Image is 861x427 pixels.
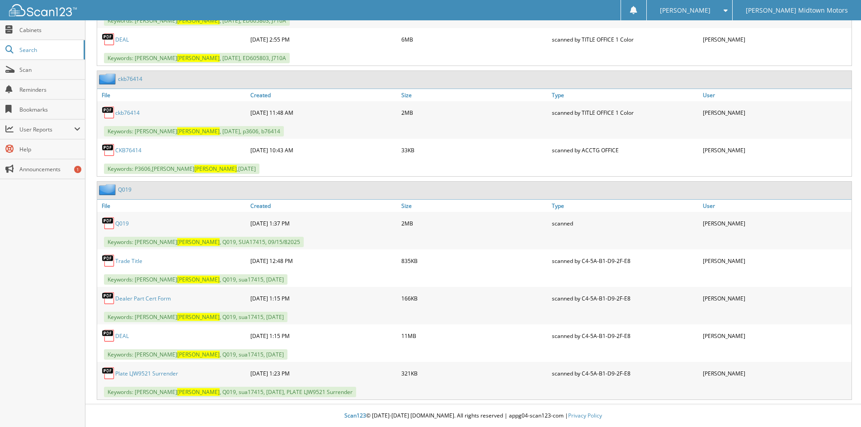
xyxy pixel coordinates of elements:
div: scanned by TITLE OFFICE 1 Color [550,103,701,122]
span: Reminders [19,86,80,94]
span: Search [19,46,79,54]
div: scanned [550,214,701,232]
div: [PERSON_NAME] [701,103,852,122]
a: CKB76414 [115,146,141,154]
span: Announcements [19,165,80,173]
span: Keywords: [PERSON_NAME] , Q019, sua17415, [DATE] [104,274,287,285]
div: [DATE] 1:23 PM [248,364,399,382]
span: Scan [19,66,80,74]
img: folder2.png [99,184,118,195]
a: Privacy Policy [568,412,602,419]
span: User Reports [19,126,74,133]
span: Keywords: [PERSON_NAME] , Q019, SUA17415, 09/15/82025 [104,237,304,247]
span: [PERSON_NAME] [177,17,220,24]
span: [PERSON_NAME] [177,54,220,62]
iframe: Chat Widget [816,384,861,427]
div: [DATE] 1:15 PM [248,327,399,345]
a: Created [248,89,399,101]
div: 6MB [399,30,550,48]
div: scanned by C4-5A-B1-D9-2F-E8 [550,289,701,307]
a: Q019 [115,220,129,227]
div: scanned by C4-5A-B1-D9-2F-E8 [550,327,701,345]
a: ckb76414 [118,75,142,83]
a: User [701,89,852,101]
a: Q019 [118,186,132,193]
a: File [97,200,248,212]
img: PDF.png [102,254,115,267]
img: PDF.png [102,329,115,343]
span: Keywords: [PERSON_NAME] , Q019, sua17415, [DATE], PLATE LJW9521 Surrender [104,387,356,397]
a: Type [550,200,701,212]
a: Plate LJW9521 Surrender [115,370,178,377]
span: [PERSON_NAME] Midtown Motors [746,8,848,13]
img: scan123-logo-white.svg [9,4,77,16]
span: Keywords: [PERSON_NAME] , [DATE], p3606, b76414 [104,126,284,136]
div: [PERSON_NAME] [701,141,852,159]
div: [PERSON_NAME] [701,214,852,232]
span: Keywords: [PERSON_NAME] , [DATE], ED605803, J710A [104,53,290,63]
div: 835KB [399,252,550,270]
div: [PERSON_NAME] [701,30,852,48]
span: Bookmarks [19,106,80,113]
img: PDF.png [102,33,115,46]
a: ckb76414 [115,109,140,117]
a: Trade Title [115,257,142,265]
div: scanned by C4-5A-B1-D9-2F-E8 [550,252,701,270]
div: 2MB [399,214,550,232]
span: [PERSON_NAME] [177,388,220,396]
span: Keywords: P3606,[PERSON_NAME] ,[DATE] [104,164,259,174]
div: [DATE] 11:48 AM [248,103,399,122]
span: [PERSON_NAME] [660,8,710,13]
span: Cabinets [19,26,80,34]
span: [PERSON_NAME] [177,127,220,135]
div: 1 [74,166,81,173]
span: Scan123 [344,412,366,419]
div: [DATE] 1:37 PM [248,214,399,232]
img: PDF.png [102,106,115,119]
a: Size [399,200,550,212]
img: folder2.png [99,73,118,84]
div: scanned by TITLE OFFICE 1 Color [550,30,701,48]
div: [PERSON_NAME] [701,289,852,307]
div: scanned by C4-5A-B1-D9-2F-E8 [550,364,701,382]
a: Dealer Part Cert Form [115,295,171,302]
img: PDF.png [102,216,115,230]
a: User [701,200,852,212]
a: DEAL [115,332,129,340]
div: [DATE] 12:48 PM [248,252,399,270]
div: © [DATE]-[DATE] [DOMAIN_NAME]. All rights reserved | appg04-scan123-com | [85,405,861,427]
span: Keywords: [PERSON_NAME] , Q019, sua17415, [DATE] [104,349,287,360]
a: Created [248,200,399,212]
img: PDF.png [102,366,115,380]
span: [PERSON_NAME] [177,313,220,321]
a: DEAL [115,36,129,43]
span: [PERSON_NAME] [177,238,220,246]
div: [PERSON_NAME] [701,327,852,345]
a: File [97,89,248,101]
span: [PERSON_NAME] [194,165,237,173]
span: [PERSON_NAME] [177,276,220,283]
div: [DATE] 2:55 PM [248,30,399,48]
span: Keywords: [PERSON_NAME] , Q019, sua17415, [DATE] [104,312,287,322]
div: [DATE] 1:15 PM [248,289,399,307]
div: 321KB [399,364,550,382]
span: Help [19,145,80,153]
div: 166KB [399,289,550,307]
a: Size [399,89,550,101]
div: [PERSON_NAME] [701,364,852,382]
a: Type [550,89,701,101]
span: Keywords: [PERSON_NAME] , [DATE], ED605803, J710A [104,15,290,26]
div: [PERSON_NAME] [701,252,852,270]
div: 11MB [399,327,550,345]
img: PDF.png [102,143,115,157]
div: [DATE] 10:43 AM [248,141,399,159]
span: [PERSON_NAME] [177,351,220,358]
div: 33KB [399,141,550,159]
img: PDF.png [102,291,115,305]
div: scanned by ACCTG OFFICE [550,141,701,159]
div: 2MB [399,103,550,122]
